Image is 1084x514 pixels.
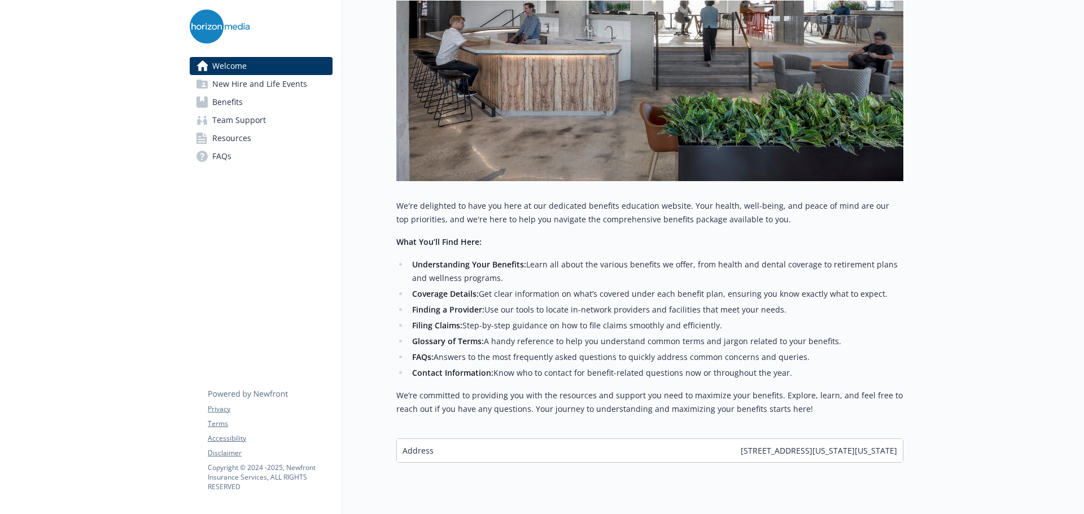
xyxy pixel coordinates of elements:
[409,303,903,317] li: Use our tools to locate in-network providers and facilities that meet your needs.
[409,350,903,364] li: Answers to the most frequently asked questions to quickly address common concerns and queries.
[208,419,332,429] a: Terms
[412,259,526,270] strong: Understanding Your Benefits:
[190,57,333,75] a: Welcome
[396,389,903,416] p: We’re committed to providing you with the resources and support you need to maximize your benefit...
[409,258,903,285] li: Learn all about the various benefits we offer, from health and dental coverage to retirement plan...
[412,320,462,331] strong: Filing Claims:
[190,147,333,165] a: FAQs
[412,336,484,346] strong: Glossary of Terms:
[396,199,903,226] p: We're delighted to have you here at our dedicated benefits education website. Your health, well-b...
[212,147,231,165] span: FAQs
[212,93,243,111] span: Benefits
[409,287,903,301] li: Get clear information on what’s covered under each benefit plan, ensuring you know exactly what t...
[190,93,333,111] a: Benefits
[208,463,332,491] p: Copyright © 2024 - 2025 , Newfront Insurance Services, ALL RIGHTS RESERVED
[409,319,903,332] li: Step-by-step guidance on how to file claims smoothly and efficiently.
[190,111,333,129] a: Team Support
[212,111,266,129] span: Team Support
[412,304,484,315] strong: Finding a Provider:
[208,433,332,443] a: Accessibility
[190,129,333,147] a: Resources
[409,366,903,380] li: Know who to contact for benefit-related questions now or throughout the year.
[396,236,482,247] strong: What You’ll Find Here:
[212,75,307,93] span: New Hire and Life Events
[212,129,251,147] span: Resources
[403,445,434,456] span: Address
[741,445,897,456] span: [STREET_ADDRESS][US_STATE][US_STATE]
[412,288,479,299] strong: Coverage Details:
[212,57,247,75] span: Welcome
[409,335,903,348] li: A handy reference to help you understand common terms and jargon related to your benefits.
[412,352,434,362] strong: FAQs:
[208,448,332,458] a: Disclaimer
[412,367,493,378] strong: Contact Information:
[208,404,332,414] a: Privacy
[190,75,333,93] a: New Hire and Life Events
